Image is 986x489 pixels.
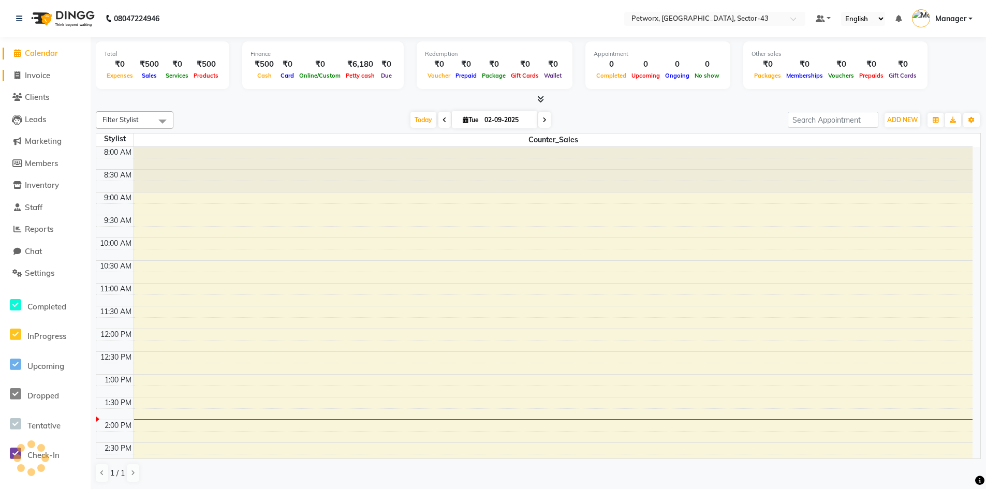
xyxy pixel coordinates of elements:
[3,224,88,235] a: Reports
[191,58,221,70] div: ₹500
[508,72,541,79] span: Gift Cards
[98,238,134,249] div: 10:00 AM
[425,58,453,70] div: ₹0
[629,72,663,79] span: Upcoming
[826,72,857,79] span: Vouchers
[594,72,629,79] span: Completed
[784,72,826,79] span: Memberships
[3,158,88,170] a: Members
[479,72,508,79] span: Package
[102,215,134,226] div: 9:30 AM
[102,115,139,124] span: Filter Stylist
[278,72,297,79] span: Card
[110,468,125,479] span: 1 / 1
[114,4,159,33] b: 08047224946
[27,331,66,341] span: InProgress
[541,72,564,79] span: Wallet
[3,48,88,60] a: Calendar
[453,58,479,70] div: ₹0
[460,116,481,124] span: Tue
[826,58,857,70] div: ₹0
[25,246,42,256] span: Chat
[25,158,58,168] span: Members
[134,134,973,146] span: Counter_Sales
[343,58,377,70] div: ₹6,180
[25,136,62,146] span: Marketing
[508,58,541,70] div: ₹0
[139,72,159,79] span: Sales
[3,246,88,258] a: Chat
[752,72,784,79] span: Packages
[98,261,134,272] div: 10:30 AM
[25,180,59,190] span: Inventory
[481,112,533,128] input: 2025-09-02
[857,72,886,79] span: Prepaids
[25,202,42,212] span: Staff
[251,50,395,58] div: Finance
[25,48,58,58] span: Calendar
[102,170,134,181] div: 8:30 AM
[27,391,59,401] span: Dropped
[25,268,54,278] span: Settings
[25,114,46,124] span: Leads
[692,72,722,79] span: No show
[784,58,826,70] div: ₹0
[27,302,66,312] span: Completed
[278,58,297,70] div: ₹0
[425,50,564,58] div: Redemption
[102,420,134,431] div: 2:00 PM
[98,306,134,317] div: 11:30 AM
[3,114,88,126] a: Leads
[752,58,784,70] div: ₹0
[692,58,722,70] div: 0
[25,70,50,80] span: Invoice
[886,72,919,79] span: Gift Cards
[98,352,134,363] div: 12:30 PM
[3,136,88,147] a: Marketing
[104,72,136,79] span: Expenses
[102,443,134,454] div: 2:30 PM
[102,147,134,158] div: 8:00 AM
[25,92,49,102] span: Clients
[163,58,191,70] div: ₹0
[425,72,453,79] span: Voucher
[857,58,886,70] div: ₹0
[377,58,395,70] div: ₹0
[98,284,134,294] div: 11:00 AM
[885,113,920,127] button: ADD NEW
[102,192,134,203] div: 9:00 AM
[886,58,919,70] div: ₹0
[410,112,436,128] span: Today
[663,58,692,70] div: 0
[629,58,663,70] div: 0
[297,72,343,79] span: Online/Custom
[25,224,53,234] span: Reports
[887,116,918,124] span: ADD NEW
[98,329,134,340] div: 12:00 PM
[594,58,629,70] div: 0
[479,58,508,70] div: ₹0
[3,92,88,103] a: Clients
[104,58,136,70] div: ₹0
[255,72,274,79] span: Cash
[912,9,930,27] img: Manager
[453,72,479,79] span: Prepaid
[27,421,61,431] span: Tentative
[251,58,278,70] div: ₹500
[96,134,134,144] div: Stylist
[663,72,692,79] span: Ongoing
[541,58,564,70] div: ₹0
[3,202,88,214] a: Staff
[935,13,966,24] span: Manager
[27,361,64,371] span: Upcoming
[752,50,919,58] div: Other sales
[163,72,191,79] span: Services
[136,58,163,70] div: ₹500
[297,58,343,70] div: ₹0
[26,4,97,33] img: logo
[378,72,394,79] span: Due
[191,72,221,79] span: Products
[102,397,134,408] div: 1:30 PM
[104,50,221,58] div: Total
[3,268,88,279] a: Settings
